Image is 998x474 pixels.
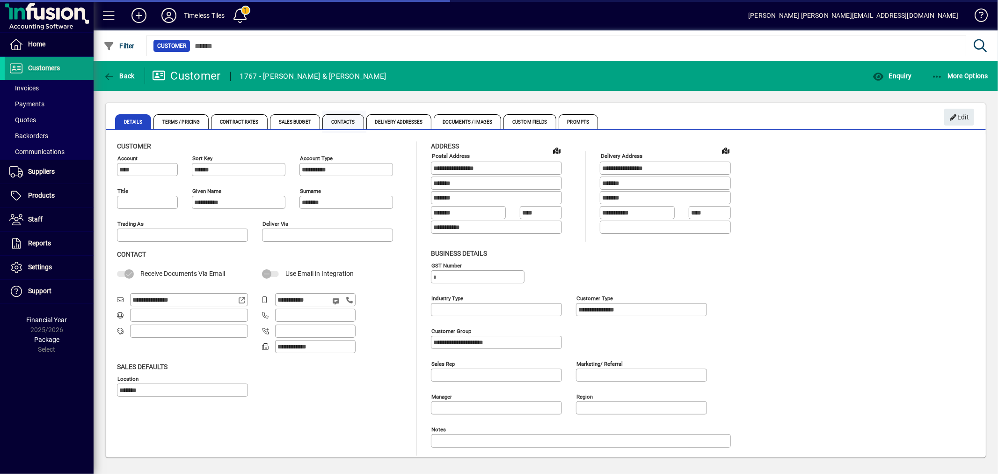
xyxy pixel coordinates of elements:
span: Documents / Images [434,114,501,129]
a: Payments [5,96,94,112]
a: Reports [5,232,94,255]
a: Products [5,184,94,207]
button: Profile [154,7,184,24]
mat-label: Industry type [431,295,463,301]
mat-label: Deliver via [262,221,288,227]
span: Financial Year [27,316,67,324]
mat-label: Given name [192,188,221,194]
span: Terms / Pricing [153,114,209,129]
span: Delivery Addresses [366,114,432,129]
span: Suppliers [28,168,55,175]
mat-label: Customer group [431,327,471,334]
span: Details [115,114,151,129]
span: Products [28,192,55,199]
mat-label: Notes [431,426,446,432]
a: View on map [718,143,733,158]
a: Settings [5,256,94,279]
span: Filter [103,42,135,50]
a: Backorders [5,128,94,144]
button: Back [101,67,137,84]
span: Customer [157,41,186,51]
mat-label: Sort key [192,155,212,162]
mat-label: Account Type [300,155,333,162]
a: Communications [5,144,94,160]
a: Quotes [5,112,94,128]
span: Quotes [9,116,36,124]
div: Customer [152,68,221,83]
span: Communications [9,148,65,156]
span: Back [103,72,135,80]
span: Enquiry [873,72,911,80]
span: Invoices [9,84,39,92]
button: Send SMS [326,290,348,312]
span: Receive Documents Via Email [140,270,225,277]
mat-label: Marketing/ Referral [576,360,623,367]
mat-label: Account [117,155,138,162]
div: 1767 - [PERSON_NAME] & [PERSON_NAME] [240,69,386,84]
span: Business details [431,250,487,257]
span: Custom Fields [503,114,556,129]
button: Enquiry [870,67,914,84]
span: Customer [117,142,151,150]
span: Edit [949,110,969,125]
span: Contract Rates [211,114,267,129]
span: Settings [28,263,52,271]
span: Backorders [9,132,48,140]
mat-label: Location [117,375,138,382]
span: Home [28,40,45,48]
span: Contacts [322,114,364,129]
a: Invoices [5,80,94,96]
span: Staff [28,215,43,223]
button: Edit [944,109,974,126]
a: View on map [549,143,564,158]
mat-label: GST Number [431,262,462,268]
span: Package [34,336,59,343]
button: More Options [929,67,991,84]
mat-label: Sales rep [431,360,455,367]
mat-label: Title [117,188,128,194]
a: Suppliers [5,160,94,184]
button: Add [124,7,154,24]
a: Home [5,33,94,56]
span: Use Email in Integration [285,270,354,277]
mat-label: Trading as [117,221,144,227]
mat-label: Region [576,393,593,400]
button: Filter [101,37,137,54]
a: Knowledge Base [968,2,986,32]
span: Address [431,142,459,150]
span: Sales Budget [270,114,320,129]
mat-label: Manager [431,393,452,400]
a: Staff [5,208,94,231]
span: Customers [28,64,60,72]
div: Timeless Tiles [184,8,225,23]
span: Reports [28,239,51,247]
span: Payments [9,100,44,108]
a: Support [5,280,94,303]
span: Prompts [559,114,598,129]
app-page-header-button: Back [94,67,145,84]
mat-label: Surname [300,188,321,194]
div: [PERSON_NAME] [PERSON_NAME][EMAIL_ADDRESS][DOMAIN_NAME] [748,8,958,23]
span: More Options [932,72,989,80]
mat-label: Customer type [576,295,613,301]
span: Sales defaults [117,363,168,370]
span: Support [28,287,51,295]
span: Contact [117,251,146,258]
